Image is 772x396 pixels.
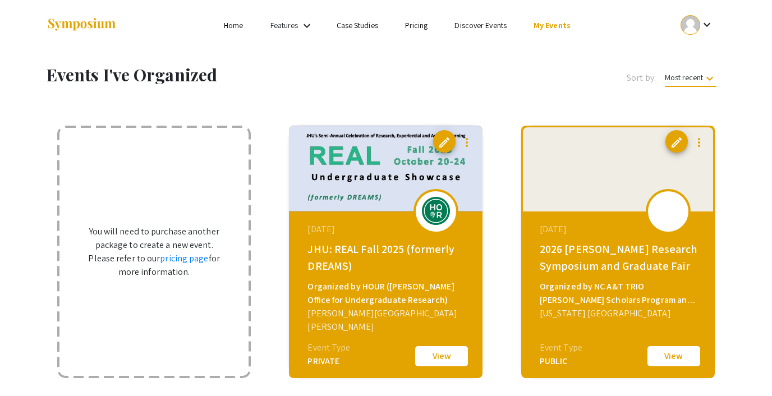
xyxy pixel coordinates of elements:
[540,223,699,236] div: [DATE]
[540,280,699,307] div: Organized by NC A&T TRIO [PERSON_NAME] Scholars Program and the Center for Undergraduate Research
[413,344,470,368] button: View
[307,354,350,368] div: PRIVATE
[438,136,451,149] span: edit
[47,65,435,85] h1: Events I've Organized
[47,17,117,33] img: Symposium by ForagerOne
[433,130,456,153] button: edit
[405,20,428,30] a: Pricing
[646,344,702,368] button: View
[692,136,706,149] mat-icon: more_vert
[665,72,716,87] span: Most recent
[300,19,314,33] mat-icon: Expand Features list
[540,307,699,320] div: [US_STATE] [GEOGRAPHIC_DATA]
[307,307,467,334] div: [PERSON_NAME][GEOGRAPHIC_DATA][PERSON_NAME]
[703,72,716,85] mat-icon: keyboard_arrow_down
[669,12,725,38] button: Expand account dropdown
[665,130,688,153] button: edit
[289,126,482,211] img: jhu-real-fall-2025-formerly-dreams_eventCoverPhoto_af2ebe__thumb.jpg
[419,197,453,225] img: jhu-real-fall-2025-formerly-dreams_eventLogo_e206f4_.png
[460,136,474,149] mat-icon: more_vert
[307,280,467,307] div: Organized by HOUR ([PERSON_NAME] Office for Undergraduate Research)
[62,131,246,373] div: You will need to purchase another package to create a new event. Please refer to our for more inf...
[534,20,571,30] a: My Events
[670,136,683,149] span: edit
[270,20,298,30] a: Features
[454,20,507,30] a: Discover Events
[337,20,378,30] a: Case Studies
[656,67,725,88] button: Most recent
[307,341,350,354] div: Event Type
[224,20,243,30] a: Home
[540,341,582,354] div: Event Type
[307,241,467,274] div: JHU: REAL Fall 2025 (formerly DREAMS)
[307,223,467,236] div: [DATE]
[540,354,582,368] div: PUBLIC
[700,18,714,31] mat-icon: Expand account dropdown
[8,346,48,388] iframe: Chat
[540,241,699,274] div: 2026 [PERSON_NAME] Research Symposium and Graduate Fair
[627,71,656,85] span: Sort by:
